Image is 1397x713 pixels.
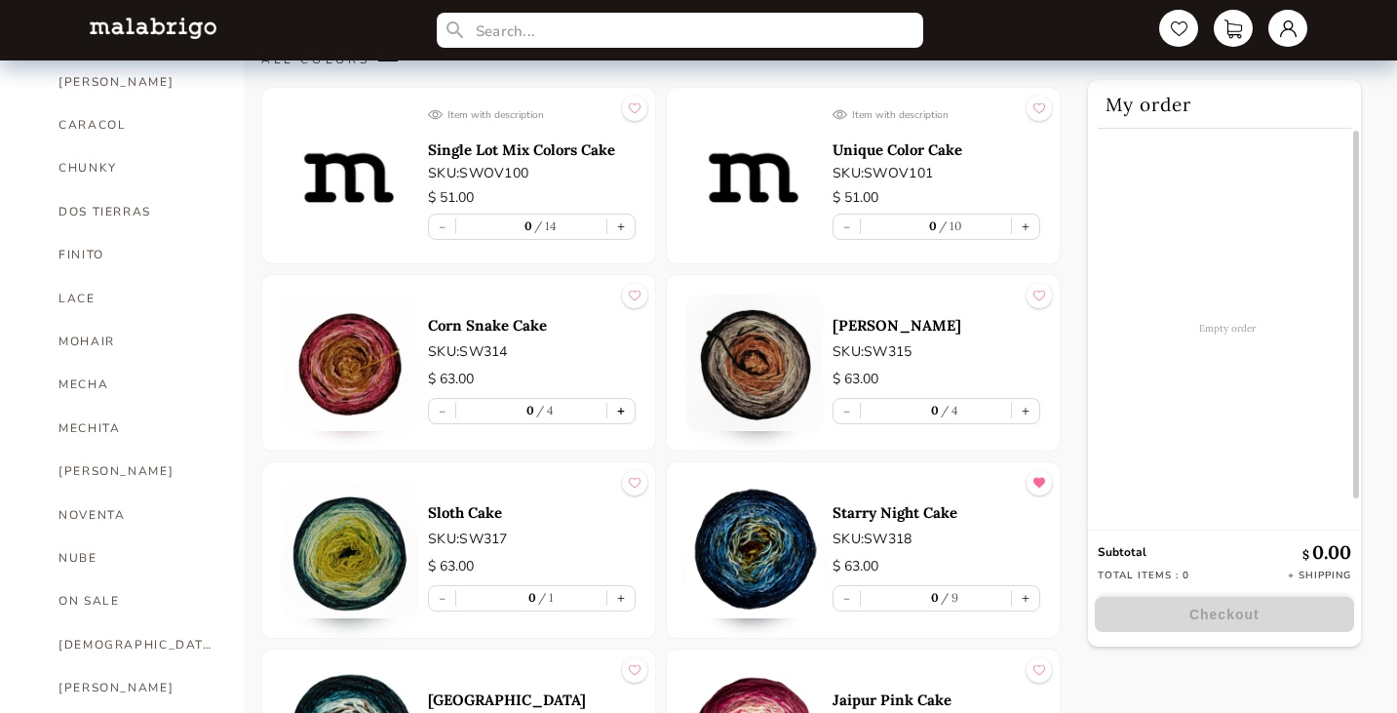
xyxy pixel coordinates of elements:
[833,691,1040,709] a: Jaipur Pink Cake
[833,503,1040,522] a: Starry Night Cake
[58,666,214,709] a: [PERSON_NAME]
[1098,569,1189,582] p: Total items : 0
[686,482,823,618] img: 0.jpg
[282,295,418,431] img: 0.jpg
[833,107,1040,122] div: Item with description
[90,18,216,38] img: L5WsItTXhTFtyxb3tkNoXNspfcfOAAWlbXYcuBTUg0FA22wzaAJ6kXiYLTb6coiuTfQf1mE2HwVko7IAAAAASUVORK5CYII=
[607,399,635,423] button: +
[1012,586,1039,611] button: +
[58,363,214,406] a: MECHA
[1302,547,1312,562] span: $
[428,107,443,122] img: eye.a4937bc3.svg
[833,316,1040,335] a: [PERSON_NAME]
[833,556,1040,577] p: $ 63.00
[428,163,636,183] p: SKU: SWOV100
[58,623,214,666] a: [DEMOGRAPHIC_DATA]
[437,13,924,48] input: Search...
[1012,215,1039,239] button: +
[937,218,962,233] label: 10
[58,60,214,103] a: [PERSON_NAME]
[428,691,636,709] a: [GEOGRAPHIC_DATA]
[536,590,554,605] label: 1
[1302,540,1351,564] p: 0.00
[428,140,636,159] a: Single Lot Mix Colors Cake
[939,403,959,417] label: 4
[686,107,823,244] img: 0.jpg
[58,277,214,320] a: LACE
[58,579,214,622] a: ON SALE
[532,218,558,233] label: 14
[833,163,1040,183] p: SKU: SWOV101
[833,369,1040,390] p: $ 63.00
[58,536,214,579] a: NUBE
[428,316,636,335] a: Corn Snake Cake
[1088,129,1368,527] div: Empty order
[58,146,214,189] a: CHUNKY
[939,590,959,605] label: 9
[58,320,214,363] a: MOHAIR
[58,103,214,146] a: CARACOL
[428,187,636,209] p: $ 51.00
[428,341,636,362] p: SKU: SW314
[686,295,823,431] img: 0.jpg
[58,233,214,276] a: FINITO
[282,482,418,618] img: 0.jpg
[58,190,214,233] a: DOS TIERRAS
[1098,544,1146,560] strong: Subtotal
[607,215,635,239] button: +
[833,187,1040,209] p: $ 51.00
[58,494,214,536] a: NOVENTA
[1012,399,1039,423] button: +
[428,369,636,390] p: $ 63.00
[1095,597,1354,632] button: Checkout
[1088,597,1361,632] a: Checkout
[1098,80,1351,129] h2: My order
[607,586,635,611] button: +
[833,529,1040,549] p: SKU: SW318
[833,107,847,122] img: eye.a4937bc3.svg
[833,140,1040,159] a: Unique Color Cake
[428,107,636,122] div: Item with description
[428,503,636,522] a: Sloth Cake
[282,107,418,244] img: 0.jpg
[1288,569,1351,582] p: + Shipping
[428,556,636,577] p: $ 63.00
[58,450,214,493] a: [PERSON_NAME]
[833,341,1040,362] p: SKU: SW315
[428,529,636,549] p: SKU: SW317
[58,407,214,450] a: MECHITA
[534,403,555,417] label: 4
